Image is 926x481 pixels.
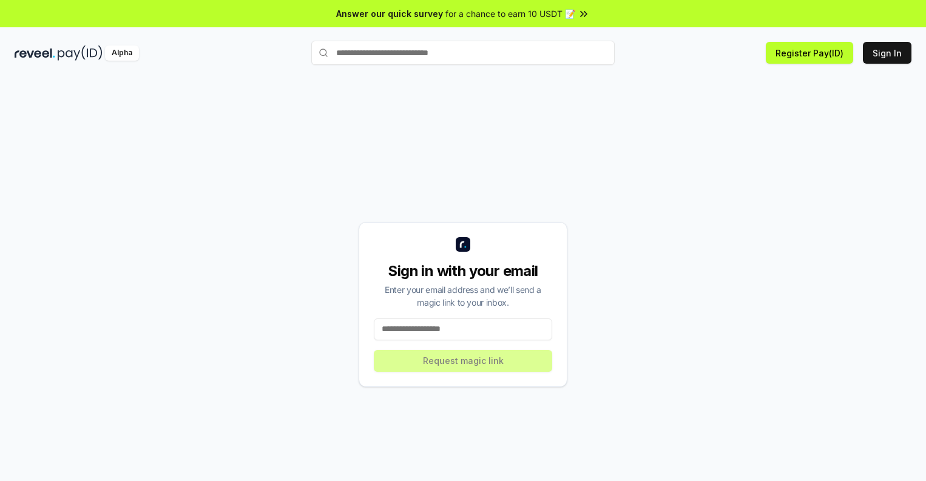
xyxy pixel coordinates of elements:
div: Enter your email address and we’ll send a magic link to your inbox. [374,283,552,309]
div: Sign in with your email [374,261,552,281]
span: Answer our quick survey [336,7,443,20]
img: reveel_dark [15,45,55,61]
div: Alpha [105,45,139,61]
img: pay_id [58,45,103,61]
img: logo_small [456,237,470,252]
button: Sign In [863,42,911,64]
button: Register Pay(ID) [766,42,853,64]
span: for a chance to earn 10 USDT 📝 [445,7,575,20]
